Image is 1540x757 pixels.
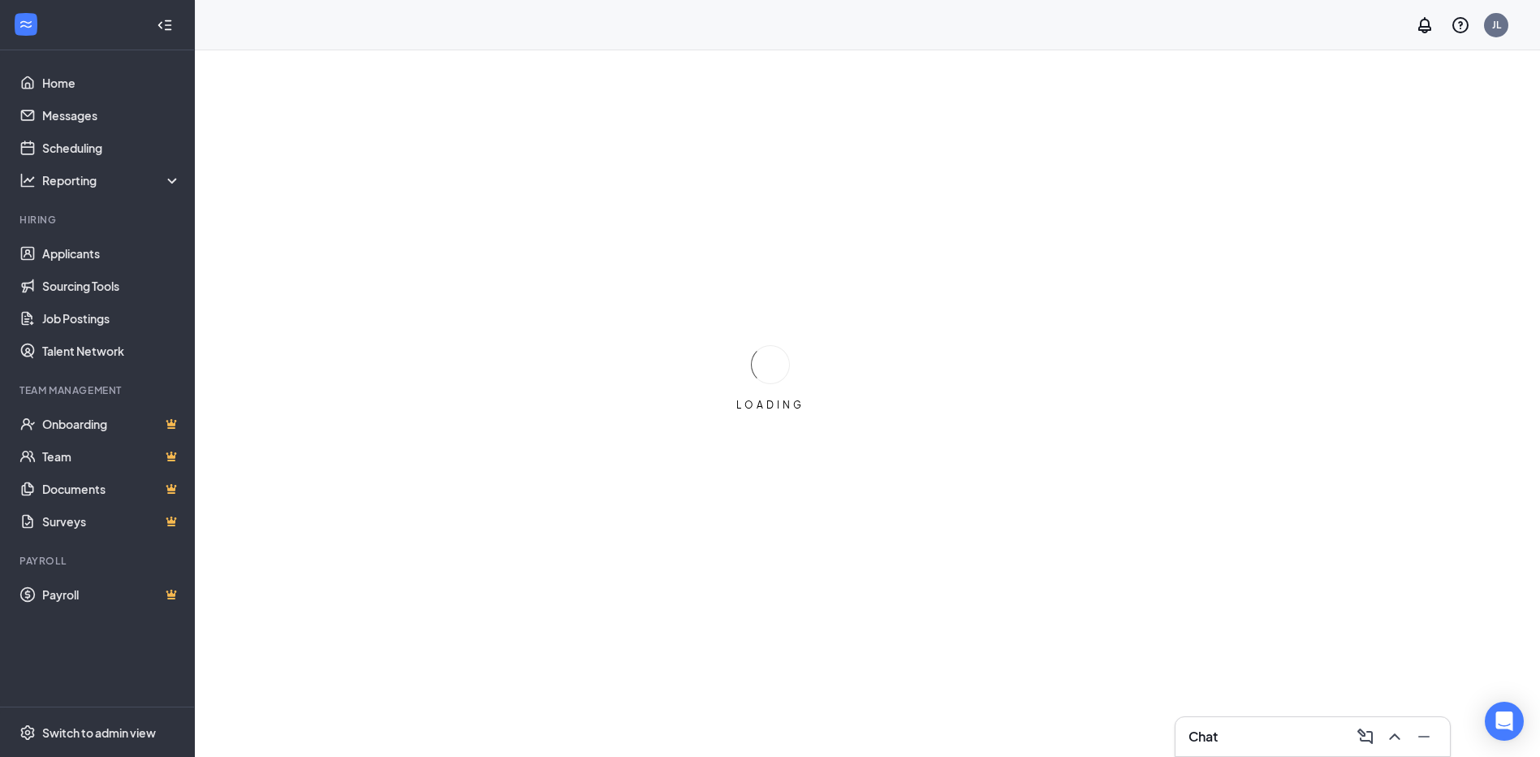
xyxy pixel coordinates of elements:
div: Hiring [19,213,178,227]
svg: Analysis [19,172,36,188]
button: ChevronUp [1382,724,1408,750]
div: Team Management [19,383,178,397]
a: Sourcing Tools [42,270,181,302]
a: Talent Network [42,335,181,367]
a: Scheduling [42,132,181,164]
div: Open Intercom Messenger [1485,702,1524,741]
a: SurveysCrown [42,505,181,538]
svg: QuestionInfo [1451,15,1470,35]
svg: Collapse [157,17,173,33]
div: Switch to admin view [42,725,156,741]
a: TeamCrown [42,440,181,473]
a: PayrollCrown [42,578,181,611]
div: LOADING [730,398,811,412]
div: JL [1492,18,1501,32]
a: Messages [42,99,181,132]
a: Home [42,67,181,99]
svg: Minimize [1414,727,1434,746]
svg: ChevronUp [1385,727,1404,746]
h3: Chat [1188,728,1218,746]
svg: Notifications [1415,15,1434,35]
button: ComposeMessage [1352,724,1378,750]
div: Reporting [42,172,182,188]
div: Payroll [19,554,178,568]
svg: Settings [19,725,36,741]
a: OnboardingCrown [42,408,181,440]
button: Minimize [1411,724,1437,750]
svg: WorkstreamLogo [18,16,34,32]
a: Job Postings [42,302,181,335]
svg: ComposeMessage [1356,727,1375,746]
a: Applicants [42,237,181,270]
a: DocumentsCrown [42,473,181,505]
